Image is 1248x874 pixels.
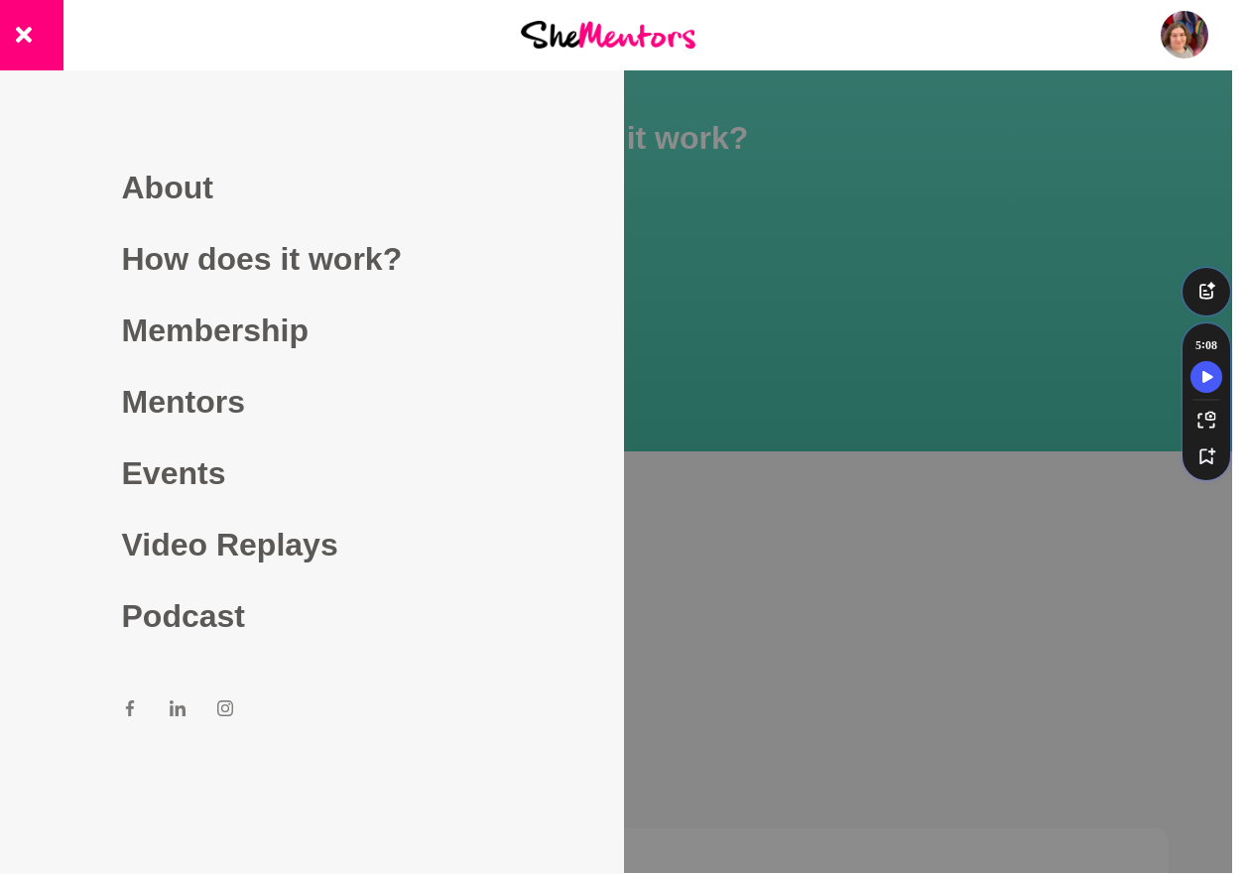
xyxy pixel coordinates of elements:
[122,366,503,437] a: Mentors
[122,699,138,723] a: Facebook
[122,295,503,366] a: Membership
[217,699,233,723] a: Instagram
[1161,11,1208,59] img: Bianca
[170,699,186,723] a: LinkedIn
[122,580,503,652] a: Podcast
[122,152,503,223] a: About
[122,509,503,580] a: Video Replays
[122,437,503,509] a: Events
[122,223,503,295] a: How does it work?
[521,21,695,48] img: She Mentors Logo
